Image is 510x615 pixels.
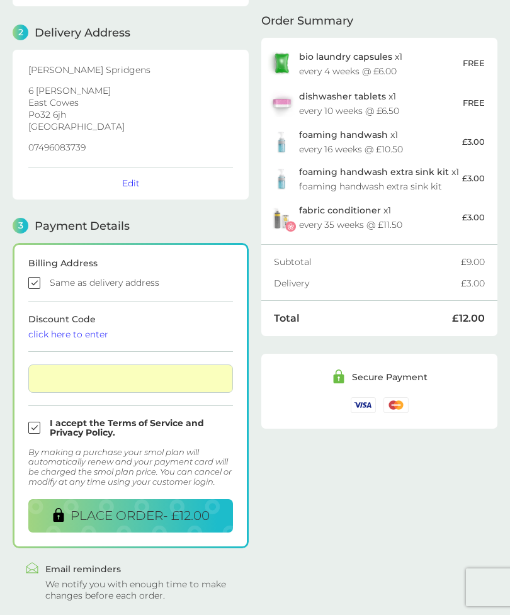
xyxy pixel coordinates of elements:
[299,145,403,154] div: every 16 weeks @ £10.50
[71,508,210,523] span: PLACE ORDER - £12.00
[299,67,397,76] div: every 4 weeks @ £6.00
[462,172,485,185] p: £3.00
[452,313,485,324] div: £12.00
[461,279,485,288] div: £3.00
[461,257,485,266] div: £9.00
[274,257,461,266] div: Subtotal
[299,167,459,177] p: x 1
[13,218,28,234] span: 3
[28,98,233,107] p: East Cowes
[463,96,485,110] p: FREE
[299,220,402,229] div: every 35 weeks @ £11.50
[28,448,233,487] div: By making a purchase your smol plan will automatically renew and your payment card will be charge...
[462,135,485,149] p: £3.00
[122,178,140,189] button: Edit
[299,91,396,101] p: x 1
[28,65,233,74] p: [PERSON_NAME] Spridgens
[28,499,233,533] button: PLACE ORDER- £12.00
[28,259,233,268] div: Billing Address
[28,110,233,119] p: Po32 6jh
[299,205,391,215] p: x 1
[299,166,449,178] span: foaming handwash extra sink kit
[299,106,399,115] div: every 10 weeks @ £6.50
[299,182,442,191] div: foaming handwash extra sink kit
[274,279,461,288] div: Delivery
[35,27,130,38] span: Delivery Address
[299,51,392,62] span: bio laundry capsules
[28,122,233,131] p: [GEOGRAPHIC_DATA]
[299,205,381,216] span: fabric conditioner
[299,91,386,102] span: dishwasher tablets
[45,565,236,573] div: Email reminders
[274,313,452,324] div: Total
[463,57,485,70] p: FREE
[35,220,130,232] span: Payment Details
[28,330,233,339] div: click here to enter
[33,373,228,384] iframe: Secure card payment input frame
[45,578,236,601] div: We notify you with enough time to make changes before each order.
[50,419,233,437] label: I accept the Terms of Service and Privacy Policy.
[462,211,485,224] p: £3.00
[28,86,233,95] p: 6 [PERSON_NAME]
[13,25,28,40] span: 2
[261,15,353,26] span: Order Summary
[299,52,402,62] p: x 1
[28,313,233,339] span: Discount Code
[299,129,388,140] span: foaming handwash
[299,130,398,140] p: x 1
[351,397,376,413] img: /assets/icons/cards/visa.svg
[383,397,409,413] img: /assets/icons/cards/mastercard.svg
[352,373,428,381] div: Secure Payment
[28,143,233,152] p: 07496083739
